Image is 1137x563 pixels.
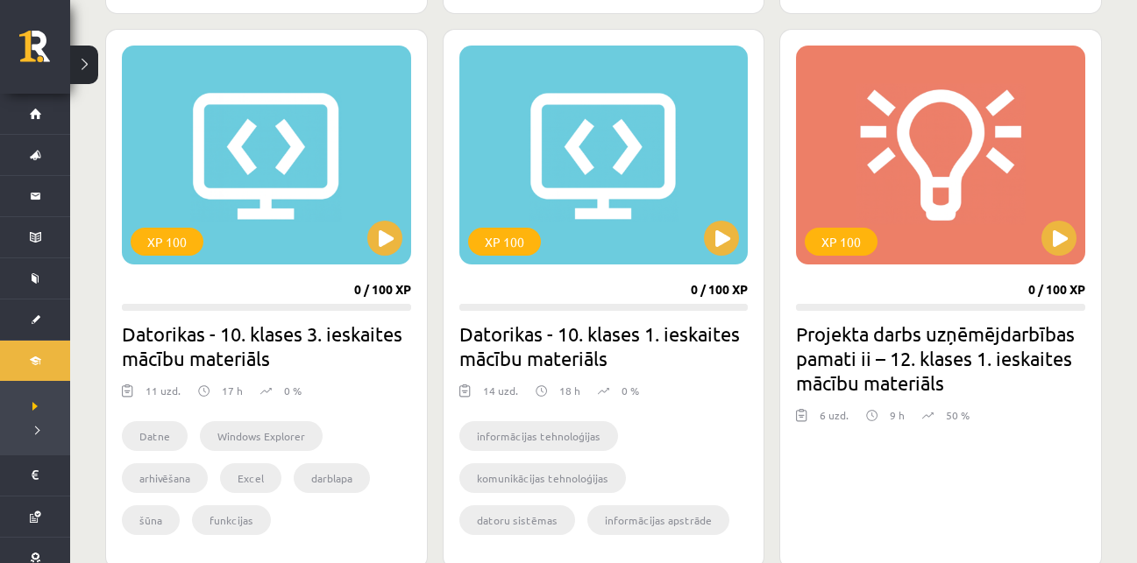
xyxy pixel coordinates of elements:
[284,383,302,398] p: 0 %
[222,383,243,398] p: 17 h
[459,505,575,535] li: datoru sistēmas
[192,505,271,535] li: funkcijas
[587,505,729,535] li: informācijas apstrāde
[890,407,905,423] p: 9 h
[200,421,323,451] li: Windows Explorer
[459,421,618,451] li: informācijas tehnoloģijas
[483,383,518,409] div: 14 uzd.
[459,463,626,493] li: komunikācijas tehnoloģijas
[459,321,749,370] h2: Datorikas - 10. klases 1. ieskaites mācību materiāls
[796,321,1085,395] h2: Projekta darbs uzņēmējdarbības pamati ii – 12. klases 1. ieskaites mācību materiāls
[122,463,208,493] li: arhivēšana
[820,407,849,433] div: 6 uzd.
[220,463,281,493] li: Excel
[294,463,370,493] li: darblapa
[559,383,580,398] p: 18 h
[19,31,70,74] a: Rīgas 1. Tālmācības vidusskola
[805,228,878,256] div: XP 100
[946,407,970,423] p: 50 %
[468,228,541,256] div: XP 100
[622,383,639,398] p: 0 %
[131,228,203,256] div: XP 100
[122,421,188,451] li: Datne
[146,383,181,409] div: 11 uzd.
[122,321,411,370] h2: Datorikas - 10. klases 3. ieskaites mācību materiāls
[122,505,180,535] li: šūna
